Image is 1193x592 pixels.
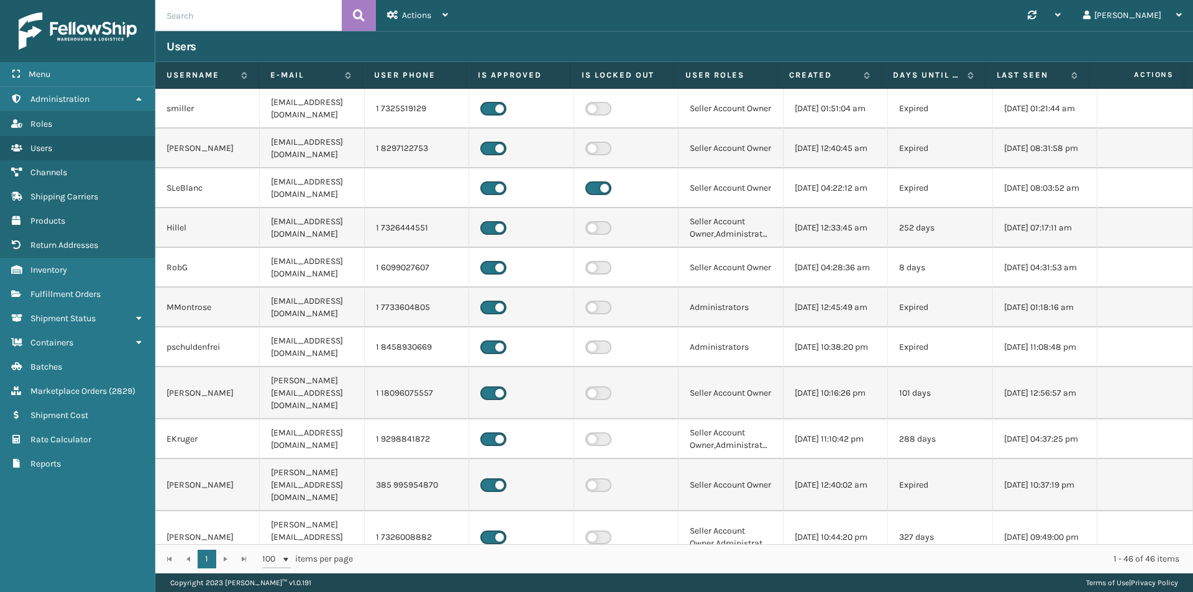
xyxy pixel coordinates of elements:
span: Actions [402,10,431,20]
a: Terms of Use [1086,578,1129,587]
td: [DATE] 11:08:48 pm [993,327,1097,367]
td: [DATE] 01:18:16 am [993,288,1097,327]
td: [DATE] 10:37:19 pm [993,459,1097,511]
td: Seller Account Owner [679,459,783,511]
td: 1 6099027607 [365,248,469,288]
span: Products [30,216,65,226]
td: [DATE] 08:31:58 pm [993,129,1097,168]
label: Is Locked Out [582,70,662,81]
td: [DATE] 01:51:04 am [784,89,888,129]
span: Shipment Cost [30,410,88,421]
span: Users [30,143,52,153]
td: Hillel [155,208,260,248]
td: Expired [888,459,992,511]
td: [EMAIL_ADDRESS][DOMAIN_NAME] [260,89,364,129]
td: Expired [888,327,992,367]
span: Shipping Carriers [30,191,98,202]
td: [PERSON_NAME][EMAIL_ADDRESS][DOMAIN_NAME] [260,511,364,563]
td: Seller Account Owner [679,168,783,208]
span: Marketplace Orders [30,386,107,396]
label: Days until password expires [893,70,961,81]
td: [DATE] 12:56:57 am [993,367,1097,419]
span: Administration [30,94,89,104]
a: 1 [198,550,216,568]
td: pschuldenfrei [155,327,260,367]
td: [EMAIL_ADDRESS][DOMAIN_NAME] [260,248,364,288]
td: Seller Account Owner,Administrators [679,511,783,563]
td: [PERSON_NAME][EMAIL_ADDRESS][DOMAIN_NAME] [260,459,364,511]
td: [DATE] 07:17:11 am [993,208,1097,248]
span: Inventory [30,265,67,275]
td: [DATE] 08:03:52 am [993,168,1097,208]
td: [DATE] 11:10:42 pm [784,419,888,459]
td: Expired [888,89,992,129]
td: [DATE] 09:49:00 pm [993,511,1097,563]
td: [EMAIL_ADDRESS][DOMAIN_NAME] [260,419,364,459]
td: 1 7325519129 [365,89,469,129]
td: 385 995954870 [365,459,469,511]
td: Seller Account Owner [679,89,783,129]
td: Seller Account Owner,Administrators [679,208,783,248]
td: [DATE] 04:28:36 am [784,248,888,288]
td: [EMAIL_ADDRESS][DOMAIN_NAME] [260,327,364,367]
td: [DATE] 04:22:12 am [784,168,888,208]
img: logo [19,12,137,50]
p: Copyright 2023 [PERSON_NAME]™ v 1.0.191 [170,573,311,592]
span: Reports [30,458,61,469]
span: 100 [262,553,281,565]
td: [DATE] 12:40:45 am [784,129,888,168]
td: [PERSON_NAME] [155,511,260,563]
span: Channels [30,167,67,178]
label: Created [789,70,857,81]
td: 1 7326444551 [365,208,469,248]
span: ( 2829 ) [109,386,135,396]
td: [PERSON_NAME] [155,367,260,419]
td: [DATE] 04:31:53 am [993,248,1097,288]
td: [PERSON_NAME] [155,129,260,168]
td: smiller [155,89,260,129]
td: 8 days [888,248,992,288]
td: [PERSON_NAME] [155,459,260,511]
span: Menu [29,69,50,80]
label: User phone [374,70,455,81]
td: 1 9298841872 [365,419,469,459]
label: Is Approved [478,70,559,81]
td: [EMAIL_ADDRESS][DOMAIN_NAME] [260,208,364,248]
td: 252 days [888,208,992,248]
td: 327 days [888,511,992,563]
label: User Roles [685,70,766,81]
h3: Users [167,39,196,54]
div: | [1086,573,1178,592]
td: [EMAIL_ADDRESS][DOMAIN_NAME] [260,129,364,168]
td: [PERSON_NAME][EMAIL_ADDRESS][DOMAIN_NAME] [260,367,364,419]
span: Fulfillment Orders [30,289,101,299]
td: MMontrose [155,288,260,327]
td: RobG [155,248,260,288]
a: Privacy Policy [1131,578,1178,587]
td: Expired [888,168,992,208]
td: Administrators [679,327,783,367]
td: EKruger [155,419,260,459]
span: Actions [1093,65,1181,85]
label: E-mail [270,70,339,81]
td: [DATE] 12:33:45 am [784,208,888,248]
td: [DATE] 10:38:20 pm [784,327,888,367]
label: Last Seen [997,70,1065,81]
td: 1 8458930669 [365,327,469,367]
span: Shipment Status [30,313,96,324]
span: Batches [30,362,62,372]
td: [DATE] 12:40:02 am [784,459,888,511]
td: 1 8297122753 [365,129,469,168]
td: [DATE] 10:16:26 pm [784,367,888,419]
td: Seller Account Owner,Administrators [679,419,783,459]
td: [DATE] 10:44:20 pm [784,511,888,563]
td: [EMAIL_ADDRESS][DOMAIN_NAME] [260,168,364,208]
td: [DATE] 01:21:44 am [993,89,1097,129]
td: Seller Account Owner [679,248,783,288]
td: 288 days [888,419,992,459]
td: [DATE] 12:45:49 am [784,288,888,327]
span: Rate Calculator [30,434,91,445]
td: 101 days [888,367,992,419]
span: Return Addresses [30,240,98,250]
td: [EMAIL_ADDRESS][DOMAIN_NAME] [260,288,364,327]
